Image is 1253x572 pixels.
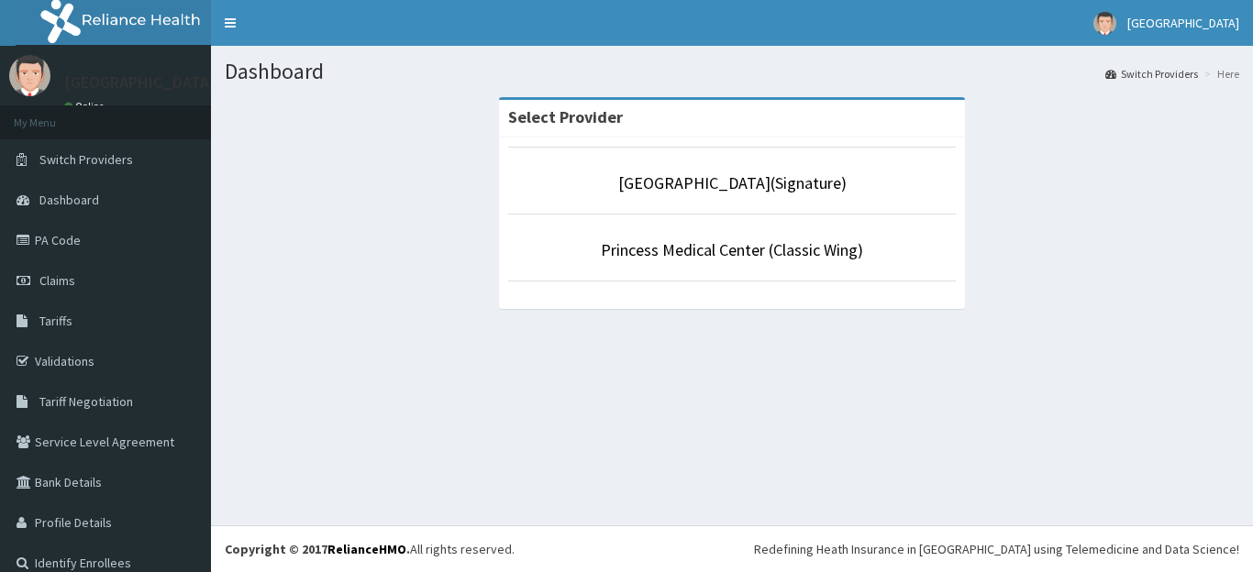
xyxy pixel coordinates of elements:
[39,393,133,410] span: Tariff Negotiation
[64,74,216,91] p: [GEOGRAPHIC_DATA]
[618,172,847,193] a: [GEOGRAPHIC_DATA](Signature)
[225,60,1239,83] h1: Dashboard
[1105,66,1198,82] a: Switch Providers
[225,541,410,557] strong: Copyright © 2017 .
[39,313,72,329] span: Tariffs
[754,540,1239,558] div: Redefining Heath Insurance in [GEOGRAPHIC_DATA] using Telemedicine and Data Science!
[39,272,75,289] span: Claims
[1127,15,1239,31] span: [GEOGRAPHIC_DATA]
[211,525,1253,572] footer: All rights reserved.
[9,55,50,96] img: User Image
[39,151,133,168] span: Switch Providers
[39,192,99,208] span: Dashboard
[64,100,108,113] a: Online
[327,541,406,557] a: RelianceHMO
[1200,66,1239,82] li: Here
[1093,12,1116,35] img: User Image
[601,239,863,260] a: Princess Medical Center (Classic Wing)
[508,106,623,127] strong: Select Provider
